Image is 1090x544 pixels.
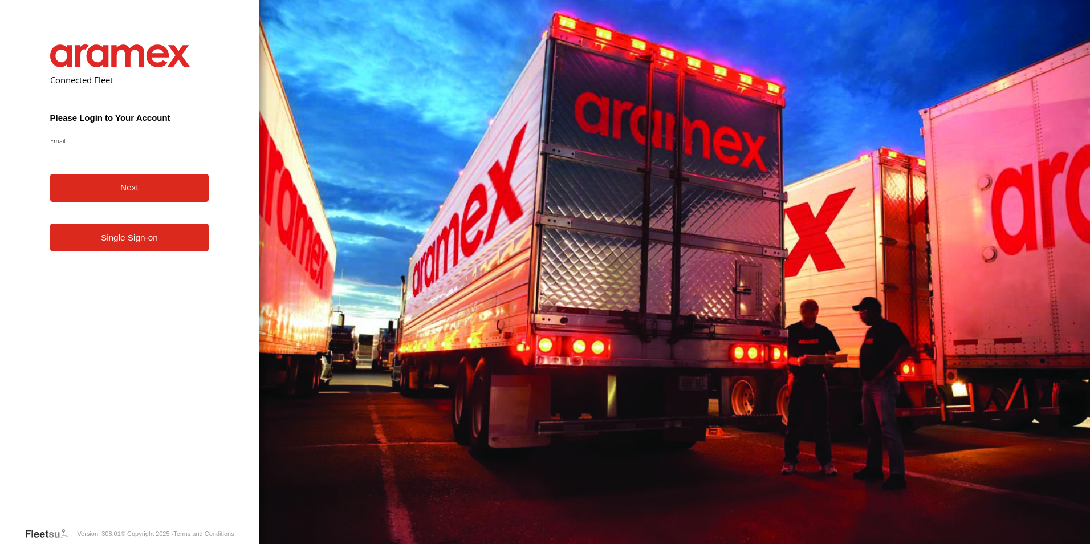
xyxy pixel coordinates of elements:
[50,44,190,67] img: Aramex
[173,530,234,537] a: Terms and Conditions
[50,74,209,86] h2: Connected Fleet
[50,174,209,202] button: Next
[50,113,209,123] h3: Please Login to Your Account
[25,528,77,539] a: Visit our Website
[50,224,209,251] a: Single Sign-on
[121,530,234,537] div: © Copyright 2025 -
[50,136,209,145] label: Email
[77,530,120,537] div: Version: 308.01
